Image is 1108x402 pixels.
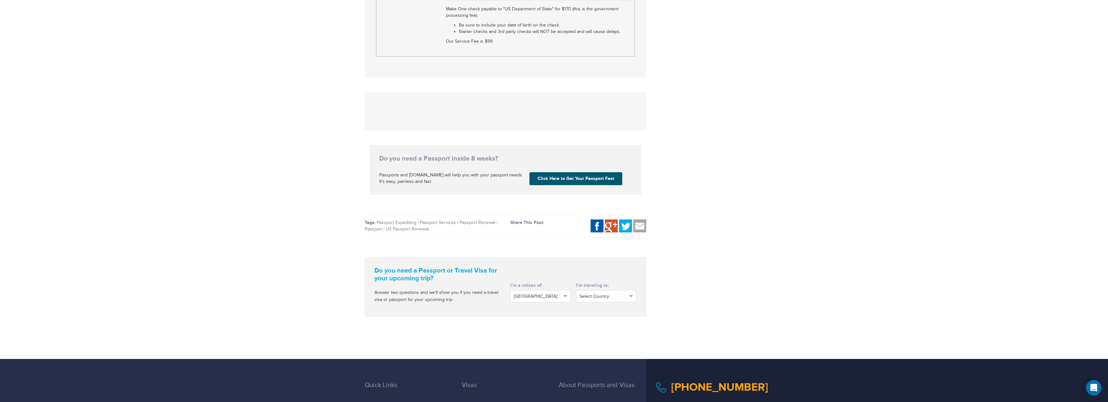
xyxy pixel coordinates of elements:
img: E-mail [633,219,646,232]
a: Facebook [591,223,604,228]
a: Google+ [605,223,618,228]
a: US Passport Renewal [386,227,429,232]
strong: Do you need a Passport or Travel Visa for your upcoming trip? [374,267,501,282]
div: Open Intercom Messenger [1086,380,1102,396]
button: Select Country [576,290,637,302]
a: Passport Renewal | [460,220,498,225]
label: I’m a citizen of: [510,282,571,289]
p: Answer two questions and we'll show you if you need a travel visa or passport for your upcoming trip [374,289,501,304]
span: Select Country [580,293,627,300]
a: Passport Services | [420,220,458,225]
a: [PHONE_NUMBER] [671,381,768,394]
li: Starter checks and 3rd party checks will NOT be accepted and will cause delays. [459,29,630,35]
p: Make One check payable to "US Department of State" for $170 (this is the government processing fee). [446,6,630,19]
a: E-mail [633,223,646,228]
a: Click Here to Get Your Passport Fast [529,172,622,185]
strong: Tags: [365,220,375,225]
a: Passport | [365,227,384,232]
li: Be sure to include your date of birth on the check. [459,22,630,29]
h3: Visas [462,382,549,398]
span: [GEOGRAPHIC_DATA] [514,293,561,300]
p: Our Service Fee is $99 [446,39,630,45]
label: I’m traveling to: [576,282,637,289]
strong: Share This Post: [510,220,544,225]
a: Passport Expediting | [377,220,419,225]
a: Twitter [619,223,632,228]
h3: About Passports and Visas [559,382,646,398]
h3: Quick Links [365,382,452,398]
div: Passports and [DOMAIN_NAME] will help you with your passport needs It's easy, painless and fast. [377,172,527,185]
img: Twitter [619,219,632,232]
img: Google+ [605,219,618,232]
button: [GEOGRAPHIC_DATA] [510,290,571,302]
img: Facebook [591,219,604,232]
strong: Do you need a Passport inside 8 weeks? [379,155,632,162]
